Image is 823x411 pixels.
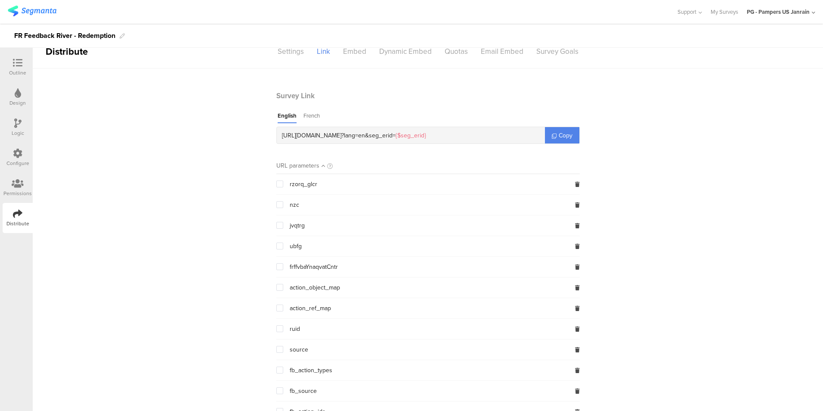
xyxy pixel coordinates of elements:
span: nzc [290,202,299,209]
div: Distribute [6,220,29,227]
div: Logic [12,129,24,137]
div: Design [9,99,26,107]
span: frffvbaYnaqvatCntr [290,264,338,271]
div: Settings [271,44,310,59]
div: Embed [337,44,373,59]
div: Distribute [33,44,132,59]
span: [URL][DOMAIN_NAME] [282,131,341,140]
div: Quotas [438,44,474,59]
div: Permissions [3,190,32,197]
div: PG - Pampers US Janrain [747,8,810,16]
div: Email Embed [474,44,530,59]
span: fb_source [290,388,317,395]
div: Configure [6,159,29,167]
div: Dynamic Embed [373,44,438,59]
span: jvqtrg [290,222,305,229]
span: Copy [559,131,572,140]
span: source [290,346,308,353]
div: Outline [9,69,26,77]
span: Support [678,8,696,16]
div: FR Feedback River - Redemption [14,29,115,43]
div: Survey Goals [530,44,585,59]
span: ? [341,131,344,140]
span: {$seg_erid} [396,131,426,140]
span: ubfg [290,243,302,250]
span: action_ref_map [290,305,331,312]
div: French [303,112,320,123]
span: seg_erid= [369,131,426,140]
span: & [365,131,369,140]
div: English [278,112,297,123]
span: action_object_map [290,284,340,291]
div: Link [310,44,337,59]
span: fb_action_types [290,367,332,374]
header: Survey Link [276,90,580,101]
span: ruid [290,326,300,333]
i: Sort [322,162,325,169]
span: rzorq_glcr [290,181,317,188]
span: lang=en [344,131,365,140]
div: URL parameters [276,161,319,170]
img: segmanta logo [8,6,56,16]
